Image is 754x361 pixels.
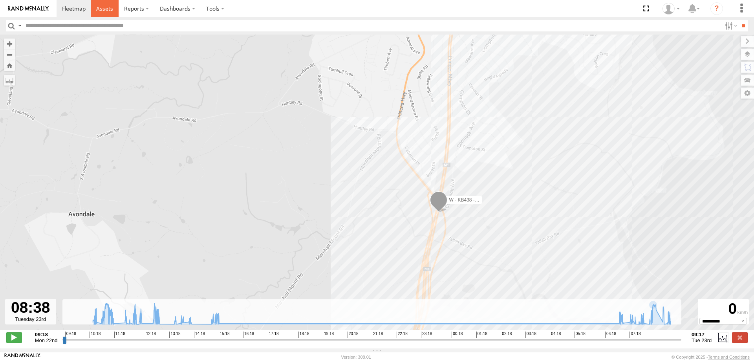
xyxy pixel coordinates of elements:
div: © Copyright 2025 - [672,355,750,359]
span: 19:18 [323,332,334,338]
span: Mon 22nd Sep 2025 [35,337,58,343]
button: Zoom Home [4,60,15,71]
span: 11:18 [114,332,125,338]
i: ? [710,2,723,15]
label: Close [732,332,748,343]
label: Map Settings [741,88,754,99]
img: rand-logo.svg [8,6,49,11]
span: 00:18 [452,332,463,338]
span: 23:18 [421,332,432,338]
span: Tue 23rd Sep 2025 [692,337,712,343]
span: 10:18 [90,332,101,338]
strong: 09:17 [692,332,712,337]
label: Search Query [16,20,23,31]
div: Tye Clark [660,3,683,15]
span: 18:18 [298,332,309,338]
span: 07:18 [630,332,641,338]
strong: 09:18 [35,332,58,337]
span: 09:18 [65,332,76,338]
span: 13:18 [169,332,180,338]
label: Measure [4,75,15,86]
label: Play/Stop [6,332,22,343]
span: 01:18 [476,332,487,338]
span: 14:18 [194,332,205,338]
button: Zoom out [4,49,15,60]
button: Zoom in [4,38,15,49]
label: Search Filter Options [722,20,739,31]
span: W - KB438 - [PERSON_NAME] [449,197,514,203]
div: 0 [699,300,748,318]
span: 21:18 [372,332,383,338]
span: 12:18 [145,332,156,338]
span: 22:18 [397,332,408,338]
span: 04:18 [550,332,561,338]
span: 02:18 [501,332,512,338]
span: 15:18 [219,332,230,338]
span: 06:18 [605,332,616,338]
div: Version: 308.01 [341,355,371,359]
a: Terms and Conditions [708,355,750,359]
a: Visit our Website [4,353,40,361]
span: 20:18 [348,332,359,338]
span: 16:18 [243,332,254,338]
span: 05:18 [575,332,586,338]
span: 03:18 [525,332,536,338]
span: 17:18 [268,332,279,338]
